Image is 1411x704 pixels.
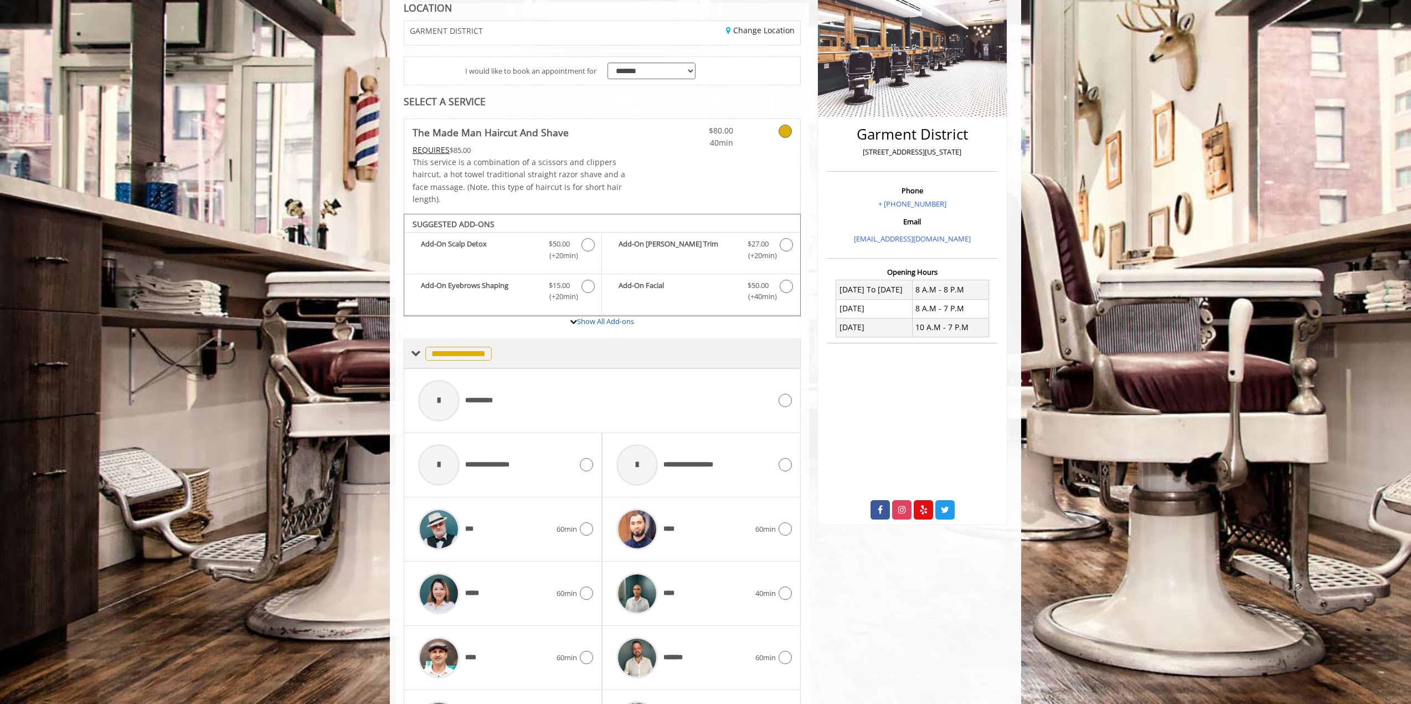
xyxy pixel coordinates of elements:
span: $50.00 [748,280,769,291]
span: 40min [668,137,733,149]
div: SELECT A SERVICE [404,96,801,107]
td: 10 A.M - 7 P.M [912,318,988,337]
label: Add-On Facial [607,280,794,306]
label: Add-On Eyebrows Shaping [410,280,596,306]
b: Add-On Facial [619,280,736,303]
span: This service needs some Advance to be paid before we block your appointment [413,145,450,155]
label: Add-On Beard Trim [607,238,794,264]
span: (+20min ) [741,250,774,261]
h3: Opening Hours [827,268,997,276]
span: 60min [557,523,577,535]
b: The Made Man Haircut And Shave [413,125,569,140]
td: 8 A.M - 7 P.M [912,299,988,318]
div: The Made Man Haircut And Shave Add-onS [404,214,801,317]
span: GARMENT DISTRICT [410,27,483,35]
h3: Email [830,218,995,225]
td: [DATE] [836,318,913,337]
span: $80.00 [668,125,733,137]
a: Show All Add-ons [577,316,634,326]
p: This service is a combination of a scissors and clippers haircut, a hot towel traditional straigh... [413,156,635,206]
a: [EMAIL_ADDRESS][DOMAIN_NAME] [854,234,971,244]
span: 40min [755,588,776,599]
label: Add-On Scalp Detox [410,238,596,264]
b: Add-On Scalp Detox [421,238,538,261]
span: I would like to book an appointment for [465,65,596,77]
b: LOCATION [404,1,452,14]
a: Change Location [726,25,795,35]
span: 60min [755,652,776,664]
span: 60min [755,523,776,535]
span: $27.00 [748,238,769,250]
b: SUGGESTED ADD-ONS [413,219,495,229]
b: Add-On [PERSON_NAME] Trim [619,238,736,261]
td: [DATE] [836,299,913,318]
p: [STREET_ADDRESS][US_STATE] [830,146,995,158]
span: (+40min ) [741,291,774,302]
td: 8 A.M - 8 P.M [912,280,988,299]
span: $50.00 [549,238,570,250]
span: 60min [557,588,577,599]
h2: Garment District [830,126,995,142]
b: Add-On Eyebrows Shaping [421,280,538,303]
td: [DATE] To [DATE] [836,280,913,299]
h3: Phone [830,187,995,194]
span: (+20min ) [543,291,576,302]
span: (+20min ) [543,250,576,261]
a: + [PHONE_NUMBER] [878,199,946,209]
div: $85.00 [413,144,635,156]
span: 60min [557,652,577,664]
span: $15.00 [549,280,570,291]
